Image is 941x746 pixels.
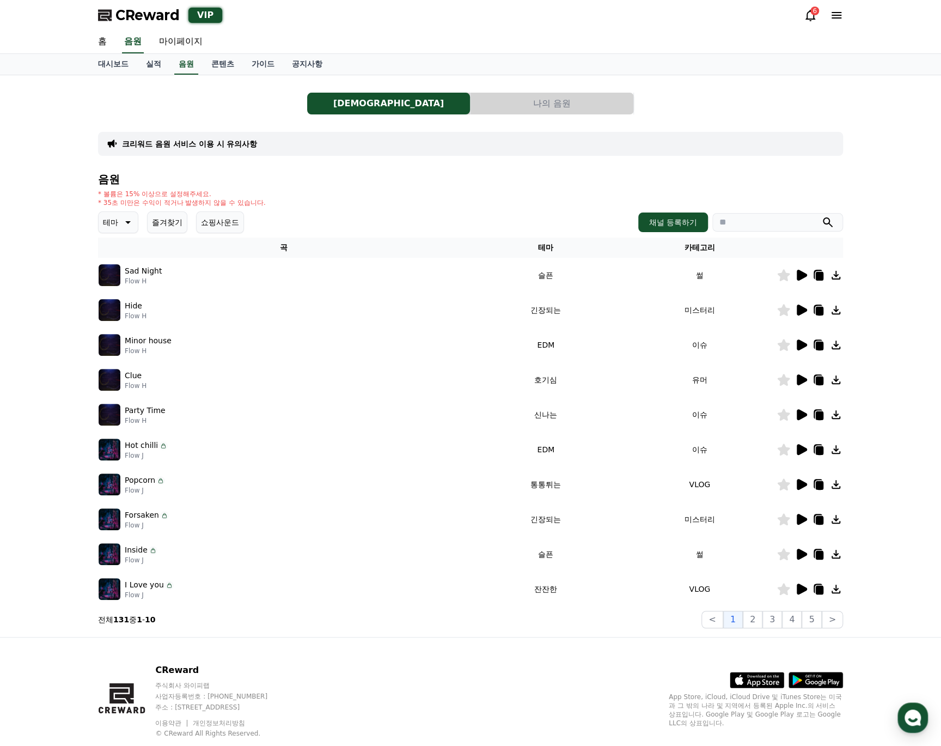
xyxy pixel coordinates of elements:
[469,327,623,362] td: EDM
[98,211,138,233] button: 테마
[150,31,211,53] a: 마이페이지
[98,173,843,185] h4: 음원
[147,211,187,233] button: 즐겨찾기
[471,93,633,114] button: 나의 음원
[34,362,41,371] span: 홈
[115,7,180,24] span: CReward
[762,611,782,628] button: 3
[622,537,777,572] td: 썰
[125,591,174,599] p: Flow J
[155,664,288,677] p: CReward
[125,405,166,416] p: Party Time
[125,300,142,312] p: Hide
[469,502,623,537] td: 긴장되는
[125,510,159,521] p: Forsaken
[125,265,162,277] p: Sad Night
[622,502,777,537] td: 미스터리
[99,474,120,495] img: music
[155,719,190,727] a: 이용약관
[622,327,777,362] td: 이슈
[155,729,288,738] p: © CReward All Rights Reserved.
[203,54,243,75] a: 콘텐츠
[469,293,623,327] td: 긴장되는
[125,556,157,565] p: Flow J
[103,215,118,230] p: 테마
[469,467,623,502] td: 통통튀는
[122,138,257,149] a: 크리워드 음원 서비스 이용 시 유의사항
[125,381,146,390] p: Flow H
[99,334,120,356] img: music
[125,335,172,347] p: Minor house
[622,572,777,606] td: VLOG
[125,370,142,381] p: Clue
[810,7,819,15] div: 6
[168,362,181,371] span: 설정
[140,345,209,373] a: 설정
[469,572,623,606] td: 잔잔한
[99,578,120,600] img: music
[99,264,120,286] img: music
[3,345,72,373] a: 홈
[469,397,623,432] td: 신나는
[98,7,180,24] a: CReward
[469,362,623,397] td: 호기심
[125,347,172,355] p: Flow H
[622,397,777,432] td: 이슈
[99,369,120,391] img: music
[98,614,156,625] p: 전체 중 -
[125,451,168,460] p: Flow J
[622,238,777,258] th: 카테고리
[137,54,170,75] a: 실적
[307,93,471,114] a: [DEMOGRAPHIC_DATA]
[469,432,623,467] td: EDM
[622,258,777,293] td: 썰
[469,258,623,293] td: 슬픈
[155,703,288,712] p: 주소 : [STREET_ADDRESS]
[125,544,148,556] p: Inside
[622,432,777,467] td: 이슈
[804,9,817,22] a: 6
[99,543,120,565] img: music
[98,238,469,258] th: 곡
[174,54,198,75] a: 음원
[125,521,169,530] p: Flow J
[122,31,144,53] a: 음원
[125,416,166,425] p: Flow H
[125,277,162,286] p: Flow H
[137,615,142,624] strong: 1
[113,615,129,624] strong: 131
[125,486,165,495] p: Flow J
[469,238,623,258] th: 테마
[701,611,723,628] button: <
[125,440,158,451] p: Hot chilli
[307,93,470,114] button: [DEMOGRAPHIC_DATA]
[743,611,762,628] button: 2
[145,615,155,624] strong: 10
[469,537,623,572] td: 슬픈
[99,439,120,460] img: music
[99,404,120,426] img: music
[98,190,266,198] p: * 볼륨은 15% 이상으로 설정해주세요.
[283,54,331,75] a: 공지사항
[188,8,222,23] div: VIP
[196,211,244,233] button: 쇼핑사운드
[782,611,802,628] button: 4
[622,467,777,502] td: VLOG
[125,579,164,591] p: I Love you
[723,611,743,628] button: 1
[89,31,115,53] a: 홈
[125,475,155,486] p: Popcorn
[638,213,708,232] button: 채널 등록하기
[98,198,266,207] p: * 35초 미만은 수익이 적거나 발생하지 않을 수 있습니다.
[822,611,843,628] button: >
[125,312,146,320] p: Flow H
[622,293,777,327] td: 미스터리
[100,362,113,371] span: 대화
[89,54,137,75] a: 대시보드
[622,362,777,397] td: 유머
[193,719,245,727] a: 개인정보처리방침
[99,299,120,321] img: music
